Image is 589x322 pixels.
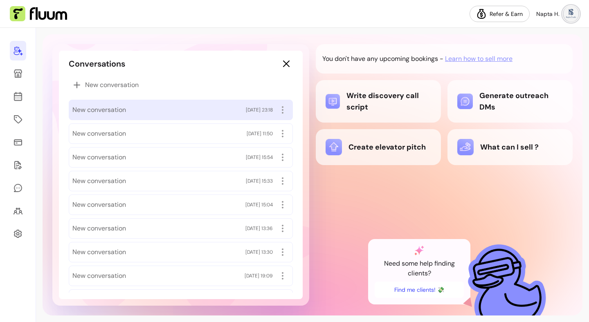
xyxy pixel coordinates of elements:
button: avatarNapta H. [536,6,579,22]
a: Forms [10,155,26,175]
a: Clients [10,201,26,221]
p: Conversations [69,58,125,69]
a: Sales [10,132,26,152]
img: Create elevator pitch [326,139,342,155]
span: [DATE] 13:36 [245,225,273,232]
span: [DATE] 11:50 [247,130,273,137]
span: Learn how to sell more [445,54,513,64]
a: My Messages [10,178,26,198]
span: [DATE] 15:54 [246,154,273,161]
span: [DATE] 23:18 [246,107,273,113]
span: New conversation [72,224,126,233]
a: Offerings [10,110,26,129]
a: Refer & Earn [470,6,530,22]
p: You don't have any upcoming bookings - [322,54,443,64]
span: New conversation [72,200,126,210]
span: [DATE] 15:04 [245,201,273,208]
span: New conversation [72,129,126,139]
p: Need some help finding clients? [375,259,464,278]
img: What can I sell ? [457,139,474,155]
img: Fluum Logo [10,6,67,22]
span: New conversation [85,80,139,90]
img: avatar [563,6,579,22]
div: Generate outreach DMs [457,90,563,113]
span: New conversation [72,247,126,257]
div: What can I sell ? [457,139,563,155]
a: Home [10,41,26,60]
span: [DATE] 19:09 [245,273,273,279]
a: Calendar [10,87,26,106]
span: New conversation [72,152,126,162]
div: Write discovery call script [326,90,431,113]
div: Create elevator pitch [326,139,431,155]
span: New conversation [72,271,126,281]
button: Find me clients! 💸 [375,282,464,298]
span: New conversation [72,176,126,186]
a: Storefront [10,64,26,83]
img: Write discovery call script [326,94,340,108]
span: Napta H. [536,10,560,18]
span: [DATE] 15:33 [246,178,273,184]
span: [DATE] 13:30 [245,249,273,255]
a: Settings [10,224,26,244]
span: New conversation [72,105,126,115]
img: AI Co-Founder gradient star [414,246,424,255]
img: Generate outreach DMs [457,94,473,109]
